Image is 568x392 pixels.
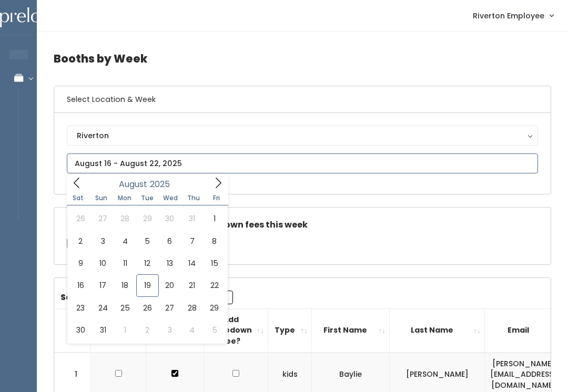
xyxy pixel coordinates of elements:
input: Year [147,178,179,191]
span: Fri [205,195,228,201]
th: Add Takedown Fee?: activate to sort column ascending [204,308,268,352]
span: August 17, 2025 [92,274,114,296]
div: Riverton [77,130,528,141]
span: Mon [113,195,136,201]
span: September 1, 2025 [114,319,136,341]
label: Search: [60,291,233,304]
span: August 18, 2025 [114,274,136,296]
span: August 30, 2025 [69,319,92,341]
span: August 5, 2025 [136,230,158,252]
span: August 13, 2025 [159,252,181,274]
span: August 21, 2025 [181,274,203,296]
span: August 24, 2025 [92,297,114,319]
th: Email: activate to sort column ascending [485,308,563,352]
span: August 31, 2025 [92,319,114,341]
span: August 7, 2025 [181,230,203,252]
span: August 4, 2025 [114,230,136,252]
th: Last Name: activate to sort column ascending [390,308,485,352]
span: Thu [182,195,205,201]
span: August 9, 2025 [69,252,92,274]
span: August 14, 2025 [181,252,203,274]
span: August [119,180,147,189]
span: July 30, 2025 [159,208,181,230]
span: August 3, 2025 [92,230,114,252]
span: August 11, 2025 [114,252,136,274]
span: August 1, 2025 [203,208,225,230]
h5: Check this box if there are no takedown fees this week [67,220,538,230]
span: Sat [67,195,90,201]
span: August 22, 2025 [203,274,225,296]
span: July 27, 2025 [92,208,114,230]
span: August 19, 2025 [136,274,158,296]
span: August 15, 2025 [203,252,225,274]
span: September 3, 2025 [159,319,181,341]
span: August 16, 2025 [69,274,92,296]
span: Sun [90,195,113,201]
span: August 10, 2025 [92,252,114,274]
span: August 27, 2025 [159,297,181,319]
span: August 29, 2025 [203,297,225,319]
h6: Select Location & Week [54,86,551,113]
span: Riverton Employee [473,10,544,22]
span: July 26, 2025 [69,208,92,230]
th: #: activate to sort column descending [54,308,91,352]
span: August 20, 2025 [159,274,181,296]
span: July 31, 2025 [181,208,203,230]
span: July 29, 2025 [136,208,158,230]
span: August 6, 2025 [159,230,181,252]
h4: Booths by Week [54,44,551,73]
input: August 16 - August 22, 2025 [67,153,538,173]
span: September 4, 2025 [181,319,203,341]
span: August 26, 2025 [136,297,158,319]
span: August 23, 2025 [69,297,92,319]
button: Riverton [67,126,538,146]
th: First Name: activate to sort column ascending [312,308,390,352]
span: August 2, 2025 [69,230,92,252]
span: September 5, 2025 [203,319,225,341]
span: August 12, 2025 [136,252,158,274]
span: Wed [159,195,182,201]
span: August 28, 2025 [181,297,203,319]
span: August 25, 2025 [114,297,136,319]
span: August 8, 2025 [203,230,225,252]
span: Tue [136,195,159,201]
span: July 28, 2025 [114,208,136,230]
th: Type: activate to sort column ascending [268,308,312,352]
a: Riverton Employee [462,4,564,27]
span: September 2, 2025 [136,319,158,341]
